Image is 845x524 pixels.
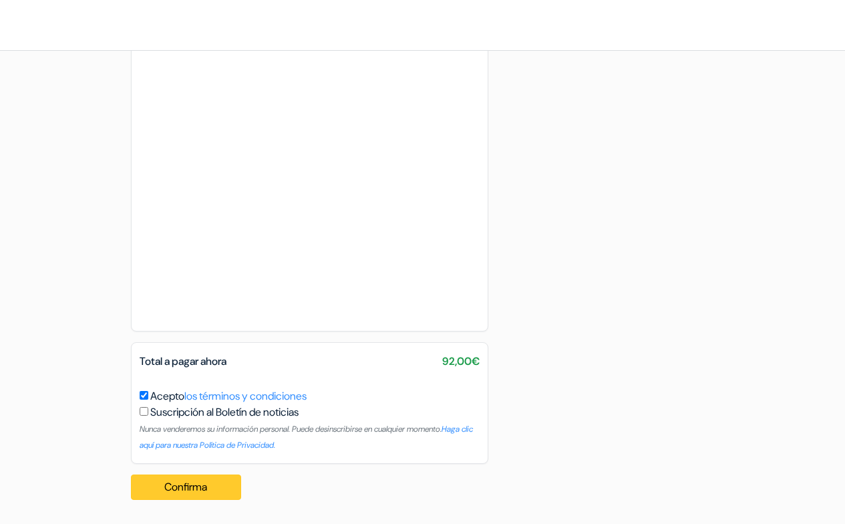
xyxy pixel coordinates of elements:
a: los términos y condiciones [184,389,307,403]
span: Total a pagar ahora [140,354,226,368]
label: Suscripción al Boletín de noticias [150,404,299,420]
span: 92,00€ [442,354,480,370]
img: AlberguesJuveniles.es [16,13,183,37]
button: Confirma [131,475,242,500]
a: Haga clic aquí para nuestra Política de Privacidad. [140,424,473,450]
small: Nunca venderemos su información personal. Puede desinscribirse en cualquier momento. [140,424,473,450]
label: Acepto [150,388,307,404]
